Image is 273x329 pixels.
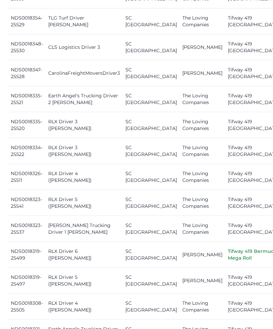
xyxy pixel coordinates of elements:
[180,138,225,164] td: The Loving Companies
[180,164,225,190] td: The Loving Companies
[123,294,180,320] td: SC [GEOGRAPHIC_DATA]
[8,34,45,60] td: NDS0018348-25530
[123,216,180,242] td: SC [GEOGRAPHIC_DATA]
[180,8,225,34] td: The Loving Companies
[45,112,123,138] td: RLX Driver 3 ([PERSON_NAME])
[8,8,45,34] td: NDS0018354-25529
[45,294,123,320] td: RLX Driver 4 ([PERSON_NAME])
[8,242,45,268] td: NDS0018319-25499
[180,294,225,320] td: The Loving Companies
[123,60,180,86] td: SC [GEOGRAPHIC_DATA]
[8,138,45,164] td: NDS0018334-25522
[8,86,45,112] td: NDS0018335-25521
[180,112,225,138] td: The Loving Companies
[45,242,123,268] td: RLX Driver 6 ([PERSON_NAME])
[8,164,45,190] td: NDS0018326-25511
[45,268,123,294] td: RLX Driver 5 ([PERSON_NAME])
[123,190,180,216] td: SC [GEOGRAPHIC_DATA]
[8,190,45,216] td: NDS0018323-25541
[123,138,180,164] td: SC [GEOGRAPHIC_DATA]
[8,268,45,294] td: NDS0018319-25497
[8,112,45,138] td: NDS0018335-25520
[45,164,123,190] td: RLX Driver 4 ([PERSON_NAME])
[45,190,123,216] td: RLX Driver 5 ([PERSON_NAME])
[123,8,180,34] td: SC [GEOGRAPHIC_DATA]
[8,60,45,86] td: NDS0018347-25528
[123,34,180,60] td: SC [GEOGRAPHIC_DATA]
[123,164,180,190] td: SC [GEOGRAPHIC_DATA]
[123,242,180,268] td: SC [GEOGRAPHIC_DATA]
[180,60,225,86] td: [PERSON_NAME]
[123,112,180,138] td: SC [GEOGRAPHIC_DATA]
[180,86,225,112] td: The Loving Companies
[45,216,123,242] td: [PERSON_NAME] Trucking Driver 1 [PERSON_NAME]
[180,242,225,268] td: [PERSON_NAME]
[123,268,180,294] td: SC [GEOGRAPHIC_DATA]
[45,8,123,34] td: TLG Turf Driver [PERSON_NAME]
[45,60,123,86] td: CarolinaFreightMoversDriver3
[180,268,225,294] td: [PERSON_NAME]
[45,86,123,112] td: Earth Angel's Trucking Driver 2 [PERSON_NAME]
[180,216,225,242] td: The Loving Companies
[180,190,225,216] td: The Loving Companies
[45,138,123,164] td: RLX Driver 3 ([PERSON_NAME])
[45,34,123,60] td: CLS Logistics Driver 3
[8,216,45,242] td: NDS0018323-25537
[8,294,45,320] td: NDS0018308-25505
[123,86,180,112] td: SC [GEOGRAPHIC_DATA]
[180,34,225,60] td: [PERSON_NAME]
